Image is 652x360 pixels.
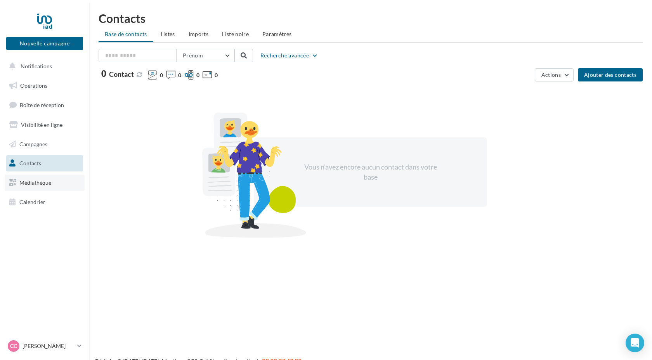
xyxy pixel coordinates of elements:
span: Liste noire [222,31,249,37]
button: Notifications [5,58,81,74]
span: Visibilité en ligne [21,121,62,128]
h1: Contacts [99,12,643,24]
button: Prénom [176,49,234,62]
a: Opérations [5,78,85,94]
p: [PERSON_NAME] [23,342,74,350]
span: 0 [215,71,218,79]
span: Contacts [19,160,41,166]
span: Médiathèque [19,179,51,186]
span: Paramètres [262,31,292,37]
div: Open Intercom Messenger [626,334,644,352]
a: Boîte de réception [5,97,85,113]
span: Boîte de réception [20,102,64,108]
span: Imports [189,31,208,37]
button: Nouvelle campagne [6,37,83,50]
a: Contacts [5,155,85,171]
a: Calendrier [5,194,85,210]
span: 0 [196,71,199,79]
span: 0 [101,69,106,78]
span: 0 [178,71,181,79]
span: Notifications [21,63,52,69]
button: Recherche avancée [257,51,321,60]
span: Actions [541,71,561,78]
span: Prénom [183,52,203,59]
a: Médiathèque [5,175,85,191]
a: Campagnes [5,136,85,152]
span: Listes [161,31,175,37]
button: Ajouter des contacts [578,68,643,81]
span: Calendrier [19,199,45,205]
span: CC [10,342,17,350]
div: Vous n'avez encore aucun contact dans votre base [304,162,437,182]
span: Opérations [20,82,47,89]
span: Contact [109,70,134,78]
span: Campagnes [19,140,47,147]
a: CC [PERSON_NAME] [6,339,83,353]
span: 0 [160,71,163,79]
button: Actions [535,68,574,81]
a: Visibilité en ligne [5,117,85,133]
